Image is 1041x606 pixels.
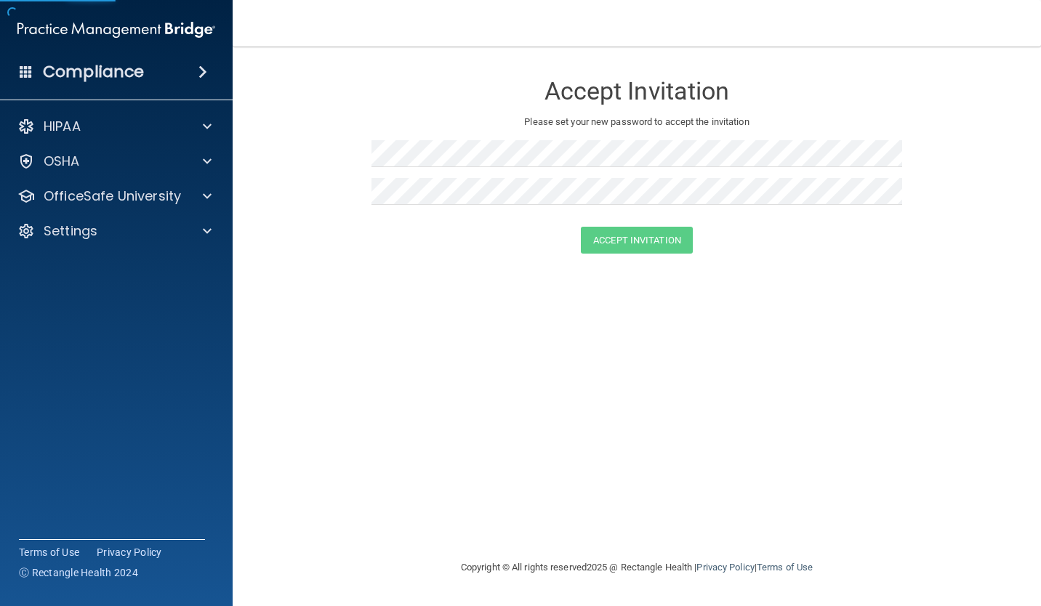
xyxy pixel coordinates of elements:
a: Privacy Policy [97,545,162,559]
h4: Compliance [43,62,144,82]
p: Please set your new password to accept the invitation [382,113,891,131]
a: HIPAA [17,118,212,135]
div: Copyright © All rights reserved 2025 @ Rectangle Health | | [371,544,902,591]
p: OfficeSafe University [44,187,181,205]
a: OSHA [17,153,212,170]
button: Accept Invitation [581,227,693,254]
p: HIPAA [44,118,81,135]
a: Privacy Policy [696,562,754,573]
img: PMB logo [17,15,215,44]
a: Terms of Use [19,545,79,559]
p: Settings [44,222,97,240]
a: Settings [17,222,212,240]
a: OfficeSafe University [17,187,212,205]
a: Terms of Use [757,562,813,573]
h3: Accept Invitation [371,78,902,105]
span: Ⓒ Rectangle Health 2024 [19,565,138,580]
p: OSHA [44,153,80,170]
